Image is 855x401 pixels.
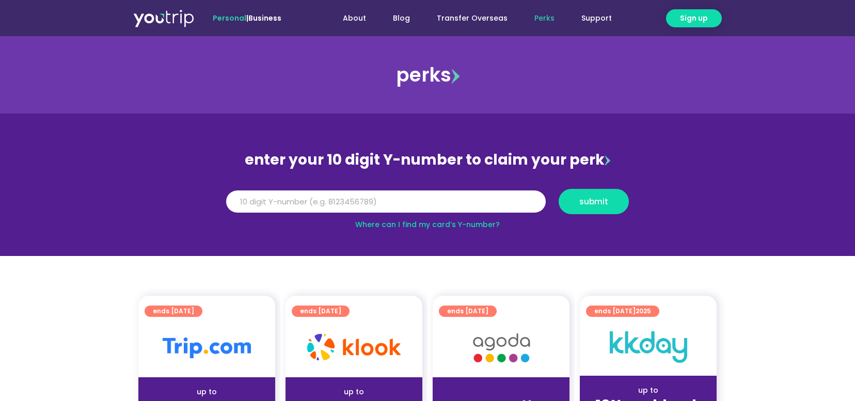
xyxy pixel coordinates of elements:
[559,189,629,214] button: submit
[636,307,651,315] span: 2025
[492,387,511,397] span: up to
[579,198,608,205] span: submit
[213,13,281,23] span: |
[447,306,488,317] span: ends [DATE]
[355,219,500,230] a: Where can I find my card’s Y-number?
[379,9,423,28] a: Blog
[294,387,414,397] div: up to
[329,9,379,28] a: About
[147,387,267,397] div: up to
[423,9,521,28] a: Transfer Overseas
[145,306,202,317] a: ends [DATE]
[153,306,194,317] span: ends [DATE]
[226,190,546,213] input: 10 digit Y-number (e.g. 8123456789)
[221,147,634,173] div: enter your 10 digit Y-number to claim your perk
[292,306,350,317] a: ends [DATE]
[680,13,708,24] span: Sign up
[226,189,629,222] form: Y Number
[586,306,659,317] a: ends [DATE]2025
[213,13,246,23] span: Personal
[300,306,341,317] span: ends [DATE]
[594,306,651,317] span: ends [DATE]
[666,9,722,27] a: Sign up
[439,306,497,317] a: ends [DATE]
[248,13,281,23] a: Business
[309,9,625,28] nav: Menu
[568,9,625,28] a: Support
[588,385,708,396] div: up to
[521,9,568,28] a: Perks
